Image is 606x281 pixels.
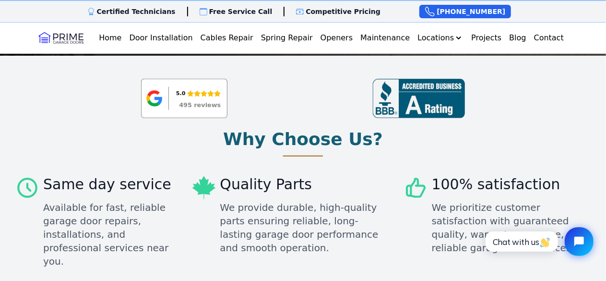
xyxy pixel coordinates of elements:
iframe: Tidio Chat [475,219,602,264]
a: Spring Repair [257,28,317,48]
div: Available for fast, reliable garage door repairs, installations, and professional services near you. [43,201,173,268]
h3: Same day service [43,176,173,193]
a: Home [95,28,125,48]
div: We prioritize customer satisfaction with guaranteed quality, warranty coverage, and reliable gara... [432,201,591,255]
div: 495 reviews [179,102,221,109]
a: Maintenance [356,28,414,48]
h2: Why Choose Us? [223,130,383,149]
a: Cables Repair [197,28,257,48]
p: Free Service Call [209,7,273,16]
a: [PHONE_NUMBER] [419,5,511,18]
a: Blog [505,28,530,48]
img: BBB-review [373,79,465,118]
button: Locations [414,28,467,48]
img: Quality Parts [192,176,216,200]
a: Contact [530,28,568,48]
a: Openers [317,28,357,48]
img: Logo [38,30,83,46]
a: Door Installation [126,28,197,48]
div: Rating: 5.0 out of 5 [176,88,221,99]
a: Projects [467,28,505,48]
div: 5.0 [176,88,186,99]
h3: Quality Parts [220,176,384,193]
p: Certified Technicians [97,7,176,16]
div: We provide durable, high-quality parts ensuring reliable, long-lasting garage door performance an... [220,201,384,255]
p: Competitive Pricing [306,7,380,16]
h3: 100% satisfaction [432,176,591,193]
